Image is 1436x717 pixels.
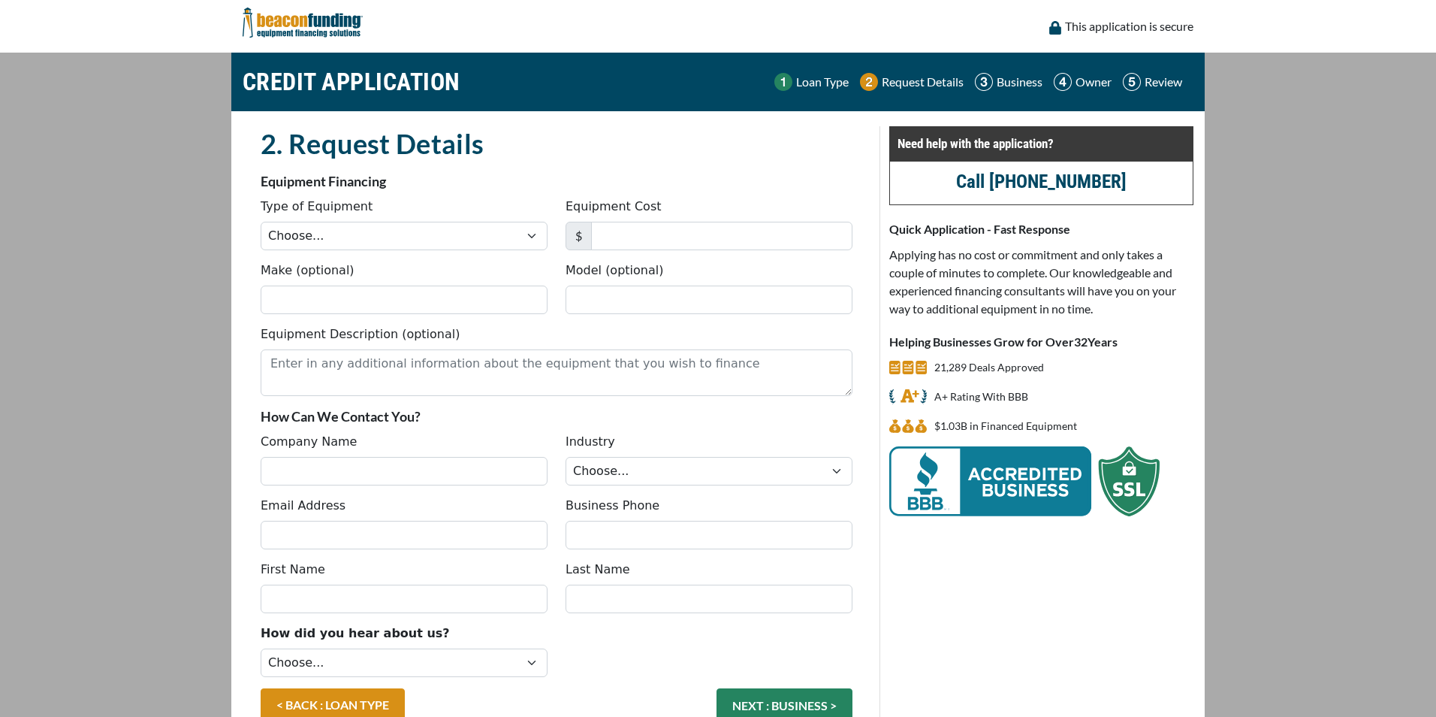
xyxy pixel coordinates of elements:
[1145,73,1182,91] p: Review
[774,73,792,91] img: Step 1
[566,198,662,216] label: Equipment Cost
[261,172,852,190] p: Equipment Financing
[261,433,357,451] label: Company Name
[956,171,1127,192] a: Call [PHONE_NUMBER]
[1049,21,1061,35] img: lock icon to convery security
[566,497,659,515] label: Business Phone
[261,561,325,579] label: First Name
[261,198,373,216] label: Type of Equipment
[1123,73,1141,91] img: Step 5
[1065,17,1193,35] p: This application is secure
[975,73,993,91] img: Step 3
[1054,73,1072,91] img: Step 4
[934,417,1077,435] p: $1.03B in Financed Equipment
[934,358,1044,377] p: 21,289 Deals Approved
[566,433,615,451] label: Industry
[243,60,460,104] h1: CREDIT APPLICATION
[566,262,663,280] label: Model (optional)
[934,388,1028,406] p: A+ Rating With BBB
[566,222,592,250] span: $
[261,625,450,643] label: How did you hear about us?
[261,497,345,515] label: Email Address
[261,262,354,280] label: Make (optional)
[889,446,1160,516] img: BBB Acredited Business and SSL Protection
[261,407,852,425] p: How Can We Contact You?
[1075,73,1112,91] p: Owner
[566,561,630,579] label: Last Name
[261,126,852,161] h2: 2. Request Details
[897,135,1185,153] p: Need help with the application?
[261,325,460,343] label: Equipment Description (optional)
[889,246,1193,318] p: Applying has no cost or commitment and only takes a couple of minutes to complete. Our knowledgea...
[889,333,1193,351] p: Helping Businesses Grow for Over Years
[882,73,964,91] p: Request Details
[889,220,1193,238] p: Quick Application - Fast Response
[860,73,878,91] img: Step 2
[796,73,849,91] p: Loan Type
[997,73,1042,91] p: Business
[1074,334,1088,349] span: 32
